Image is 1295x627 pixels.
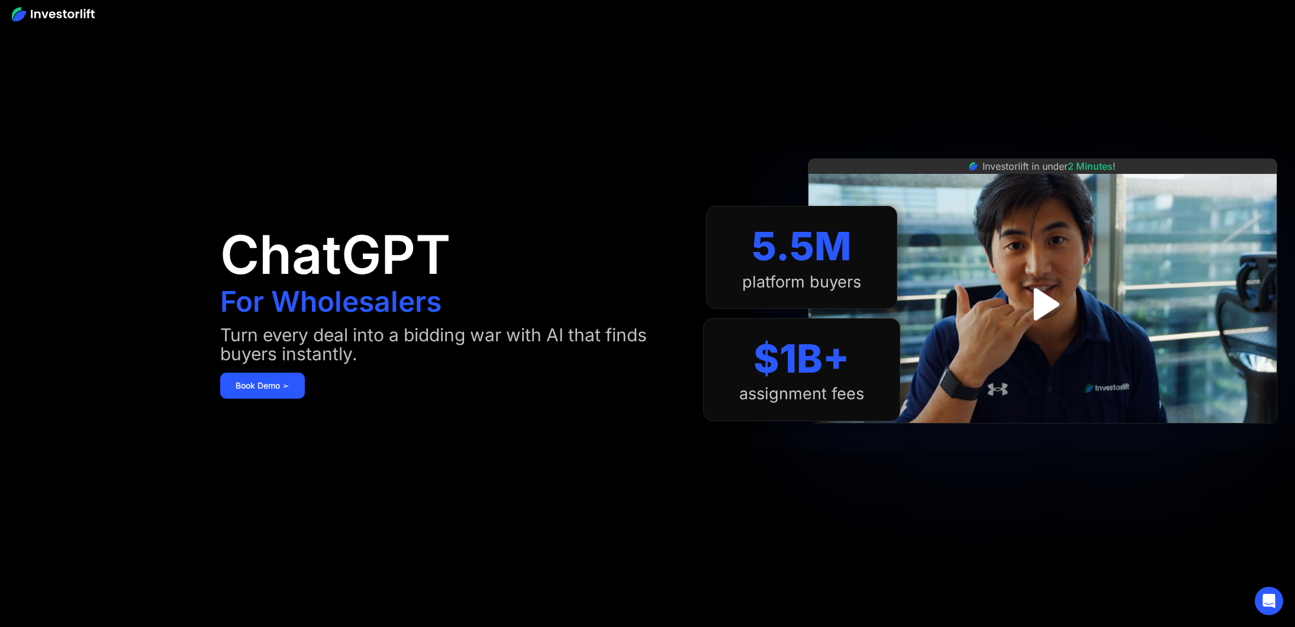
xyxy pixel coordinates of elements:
div: 5.5M [752,223,851,270]
h1: For Wholesalers [220,287,442,316]
div: assignment fees [739,384,864,403]
a: Book Demo ➢ [220,373,305,399]
div: platform buyers [742,273,861,292]
div: Investorlift in under ! [982,159,1116,173]
div: Turn every deal into a bidding war with AI that finds buyers instantly. [220,325,679,363]
iframe: Customer reviews powered by Trustpilot [953,429,1131,444]
span: 2 Minutes [1068,160,1113,172]
div: $1B+ [753,335,849,382]
h1: ChatGPT [220,228,450,282]
a: open lightbox [1016,278,1069,331]
div: Open Intercom Messenger [1255,587,1283,615]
